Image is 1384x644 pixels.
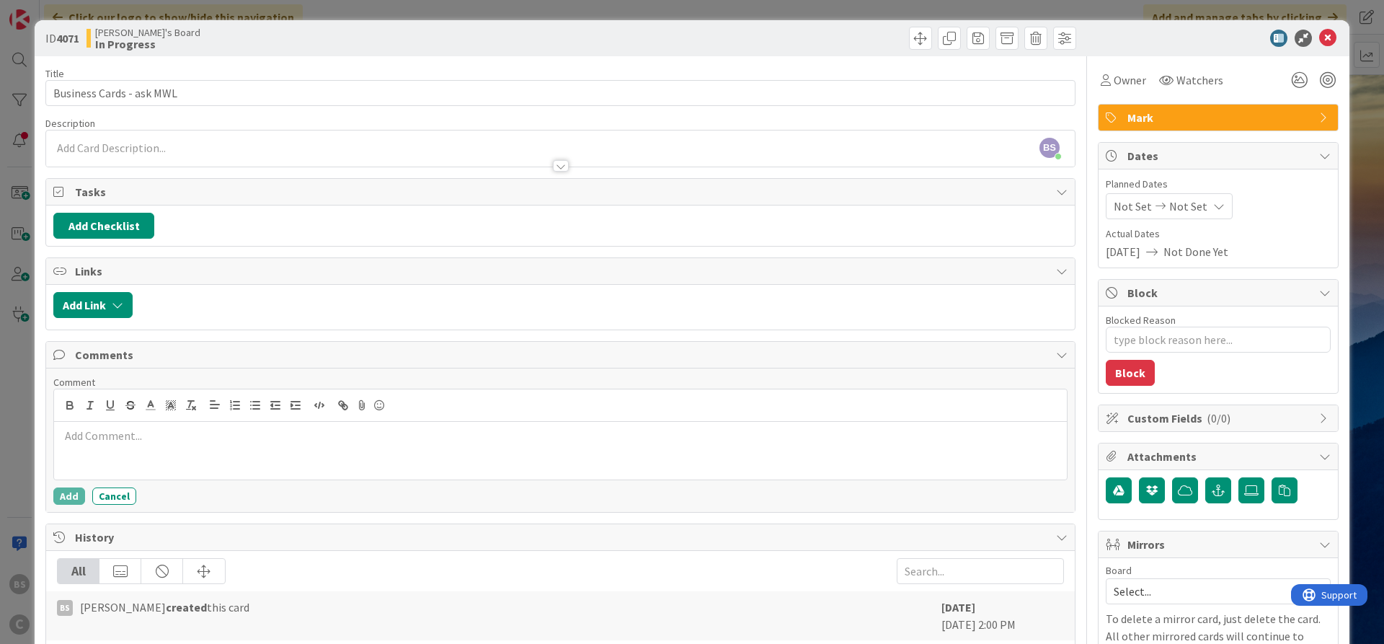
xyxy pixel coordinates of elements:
[53,292,133,318] button: Add Link
[75,346,1049,363] span: Comments
[1106,565,1132,575] span: Board
[897,558,1064,584] input: Search...
[75,183,1049,200] span: Tasks
[1106,243,1140,260] span: [DATE]
[1114,71,1146,89] span: Owner
[57,600,73,616] div: BS
[166,600,207,614] b: created
[92,488,136,505] button: Cancel
[95,38,200,50] b: In Progress
[53,213,154,239] button: Add Checklist
[1106,360,1155,386] button: Block
[95,27,200,38] span: [PERSON_NAME]'s Board
[1127,410,1312,427] span: Custom Fields
[45,80,1075,106] input: type card name here...
[1106,314,1176,327] label: Blocked Reason
[58,559,99,583] div: All
[45,117,95,130] span: Description
[80,599,249,616] span: [PERSON_NAME] this card
[1114,198,1152,215] span: Not Set
[941,599,1064,633] div: [DATE] 2:00 PM
[1169,198,1207,215] span: Not Set
[1127,147,1312,164] span: Dates
[1106,226,1331,242] span: Actual Dates
[1176,71,1223,89] span: Watchers
[1114,581,1298,601] span: Select...
[30,2,66,19] span: Support
[1127,448,1312,465] span: Attachments
[1127,284,1312,301] span: Block
[1127,109,1312,126] span: Mark
[45,30,79,47] span: ID
[45,67,64,80] label: Title
[75,529,1049,546] span: History
[53,376,95,389] span: Comment
[53,488,85,505] button: Add
[1163,243,1228,260] span: Not Done Yet
[941,600,975,614] b: [DATE]
[1039,138,1060,158] span: BS
[1127,536,1312,553] span: Mirrors
[56,31,79,45] b: 4071
[75,263,1049,280] span: Links
[1106,177,1331,192] span: Planned Dates
[1207,411,1230,425] span: ( 0/0 )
